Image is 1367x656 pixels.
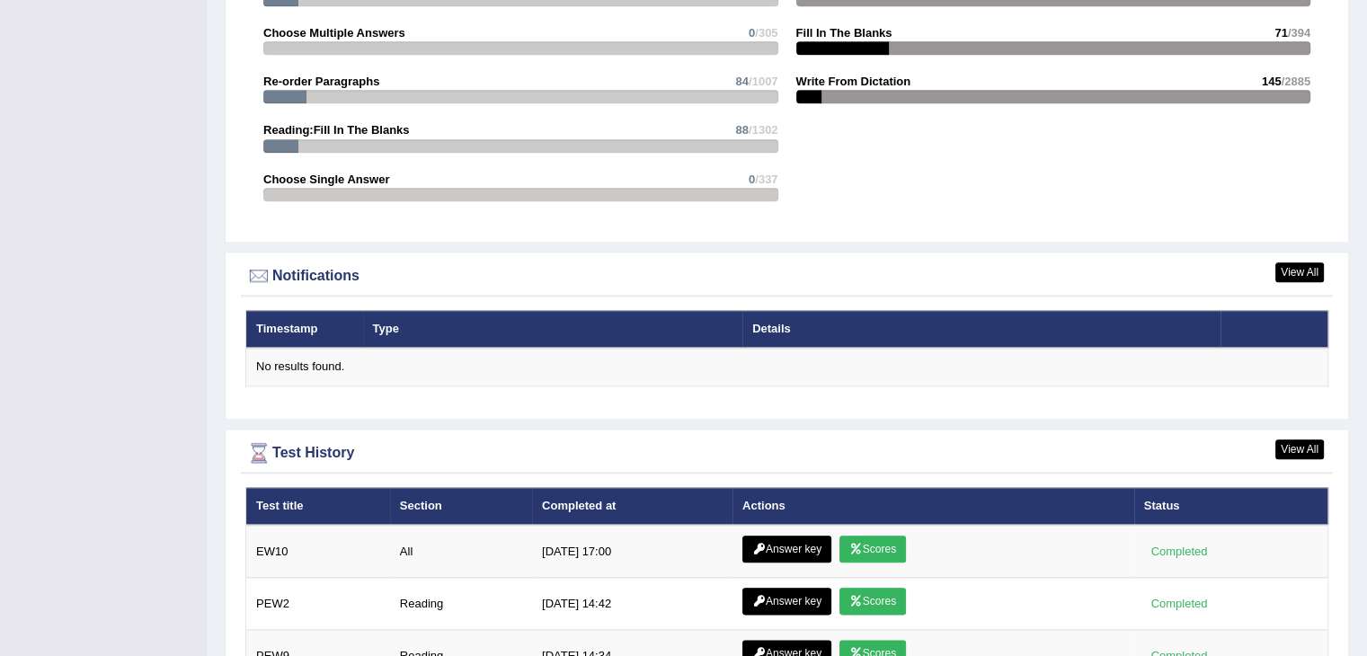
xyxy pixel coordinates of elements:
span: 145 [1262,75,1282,88]
strong: Re-order Paragraphs [263,75,379,88]
span: /1007 [749,75,778,88]
span: /1302 [749,123,778,137]
strong: Fill In The Blanks [796,26,892,40]
td: EW10 [246,525,390,578]
a: View All [1275,439,1324,459]
td: [DATE] 14:42 [532,578,732,630]
a: View All [1275,262,1324,282]
span: 0 [749,26,755,40]
strong: Write From Dictation [796,75,911,88]
div: Notifications [245,262,1328,289]
th: Timestamp [246,310,363,348]
td: [DATE] 17:00 [532,525,732,578]
span: /394 [1288,26,1310,40]
span: 71 [1274,26,1287,40]
div: Test History [245,439,1328,466]
a: Scores [839,588,906,615]
th: Type [363,310,743,348]
span: 84 [735,75,748,88]
div: No results found. [256,359,1318,376]
strong: Choose Single Answer [263,173,389,186]
div: Completed [1144,542,1214,561]
a: Answer key [742,536,831,563]
div: Completed [1144,594,1214,613]
span: 88 [735,123,748,137]
span: /337 [755,173,777,186]
strong: Choose Multiple Answers [263,26,405,40]
td: All [390,525,532,578]
span: /305 [755,26,777,40]
a: Answer key [742,588,831,615]
td: PEW2 [246,578,390,630]
th: Status [1134,487,1328,525]
th: Details [742,310,1220,348]
span: 0 [749,173,755,186]
strong: Reading:Fill In The Blanks [263,123,410,137]
th: Test title [246,487,390,525]
th: Section [390,487,532,525]
th: Actions [732,487,1134,525]
td: Reading [390,578,532,630]
a: Scores [839,536,906,563]
span: /2885 [1281,75,1310,88]
th: Completed at [532,487,732,525]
